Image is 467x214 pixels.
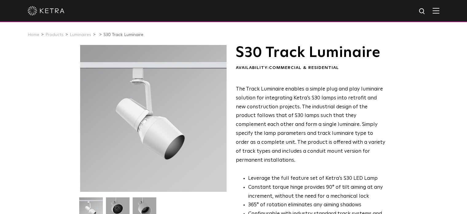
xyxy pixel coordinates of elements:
[433,8,439,14] img: Hamburger%20Nav.svg
[248,201,385,210] li: 365° of rotation eliminates any aiming shadows
[70,33,91,37] a: Luminaires
[236,45,385,60] h1: S30 Track Luminaire
[28,6,64,15] img: ketra-logo-2019-white
[418,8,426,15] img: search icon
[248,183,385,201] li: Constant torque hinge provides 90° of tilt aiming at any increment, without the need for a mechan...
[45,33,64,37] a: Products
[103,33,143,37] a: S30 Track Luminaire
[28,33,39,37] a: Home
[269,66,339,70] span: Commercial & Residential
[236,87,385,163] span: The Track Luminaire enables a simple plug and play luminaire solution for integrating Ketra’s S30...
[248,174,385,183] li: Leverage the full feature set of Ketra’s S30 LED Lamp
[236,65,385,71] div: Availability:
